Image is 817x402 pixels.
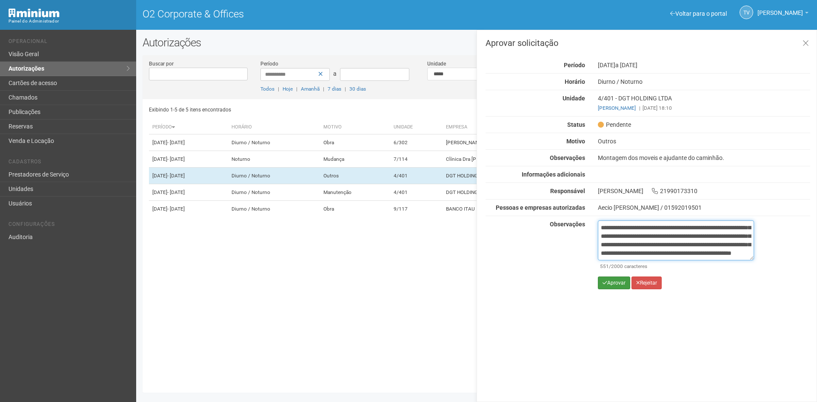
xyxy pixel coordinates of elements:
td: [DATE] [149,184,228,201]
div: Montagem dos moveis e ajudante do caminhão. [591,154,817,162]
th: Motivo [320,120,390,134]
td: Diurno / Noturno [228,184,320,201]
td: DGT HOLDING LTDA [443,184,596,201]
span: Pendente [598,121,631,128]
span: - [DATE] [167,156,185,162]
td: Clínica Dra [PERSON_NAME] [443,151,596,168]
td: Manutenção [320,184,390,201]
td: [DATE] [149,134,228,151]
span: - [DATE] [167,173,185,179]
div: Outros [591,137,817,145]
a: Hoje [283,86,293,92]
span: | [639,105,640,111]
td: [PERSON_NAME] ADVOGADOS [443,134,596,151]
div: 4/401 - DGT HOLDING LTDA [591,94,817,112]
th: Unidade [390,120,443,134]
td: DGT HOLDING LTDA [443,168,596,184]
div: Painel do Administrador [9,17,130,25]
label: Unidade [427,60,446,68]
strong: Observações [550,221,585,228]
div: Aecio [PERSON_NAME] / 01592019501 [598,204,810,211]
td: 4/401 [390,168,443,184]
h1: O2 Corporate & Offices [143,9,470,20]
div: Diurno / Noturno [591,78,817,86]
td: 6/302 [390,134,443,151]
li: Cadastros [9,159,130,168]
li: Configurações [9,221,130,230]
td: Noturno [228,151,320,168]
td: Outros [320,168,390,184]
span: a [333,70,337,77]
div: [PERSON_NAME] 21990173310 [591,187,817,195]
span: - [DATE] [167,189,185,195]
td: Obra [320,134,390,151]
span: | [323,86,324,92]
td: [DATE] [149,201,228,217]
td: Diurno / Noturno [228,168,320,184]
a: Fechar [797,34,814,53]
th: Empresa [443,120,596,134]
td: Mudança [320,151,390,168]
strong: Pessoas e empresas autorizadas [496,204,585,211]
div: /2000 caracteres [600,262,752,270]
a: [PERSON_NAME] [757,11,808,17]
span: | [278,86,279,92]
button: Rejeitar [631,277,662,289]
div: [DATE] [591,61,817,69]
td: Obra [320,201,390,217]
a: 7 dias [328,86,341,92]
a: Todos [260,86,274,92]
td: [DATE] [149,151,228,168]
th: Horário [228,120,320,134]
a: [PERSON_NAME] [598,105,636,111]
label: Período [260,60,278,68]
h3: Aprovar solicitação [486,39,810,47]
td: BANCO ITAU [443,201,596,217]
span: a [DATE] [615,62,637,68]
td: Diurno / Noturno [228,134,320,151]
label: Buscar por [149,60,174,68]
strong: Status [567,121,585,128]
strong: Observações [550,154,585,161]
span: | [296,86,297,92]
strong: Motivo [566,138,585,145]
strong: Período [564,62,585,68]
strong: Informações adicionais [522,171,585,178]
div: [DATE] 18:10 [598,104,810,112]
span: Thayane Vasconcelos Torres [757,1,803,16]
td: Diurno / Noturno [228,201,320,217]
span: - [DATE] [167,140,185,145]
strong: Responsável [550,188,585,194]
span: - [DATE] [167,206,185,212]
strong: Horário [565,78,585,85]
th: Período [149,120,228,134]
span: | [345,86,346,92]
td: 7/114 [390,151,443,168]
td: 9/117 [390,201,443,217]
span: 551 [600,263,609,269]
div: Exibindo 1-5 de 5 itens encontrados [149,103,474,116]
a: Amanhã [301,86,320,92]
a: Voltar para o portal [670,10,727,17]
li: Operacional [9,38,130,47]
h2: Autorizações [143,36,811,49]
a: 30 dias [349,86,366,92]
strong: Unidade [563,95,585,102]
button: Aprovar [598,277,630,289]
td: 4/401 [390,184,443,201]
img: Minium [9,9,60,17]
td: [DATE] [149,168,228,184]
a: TV [740,6,753,19]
